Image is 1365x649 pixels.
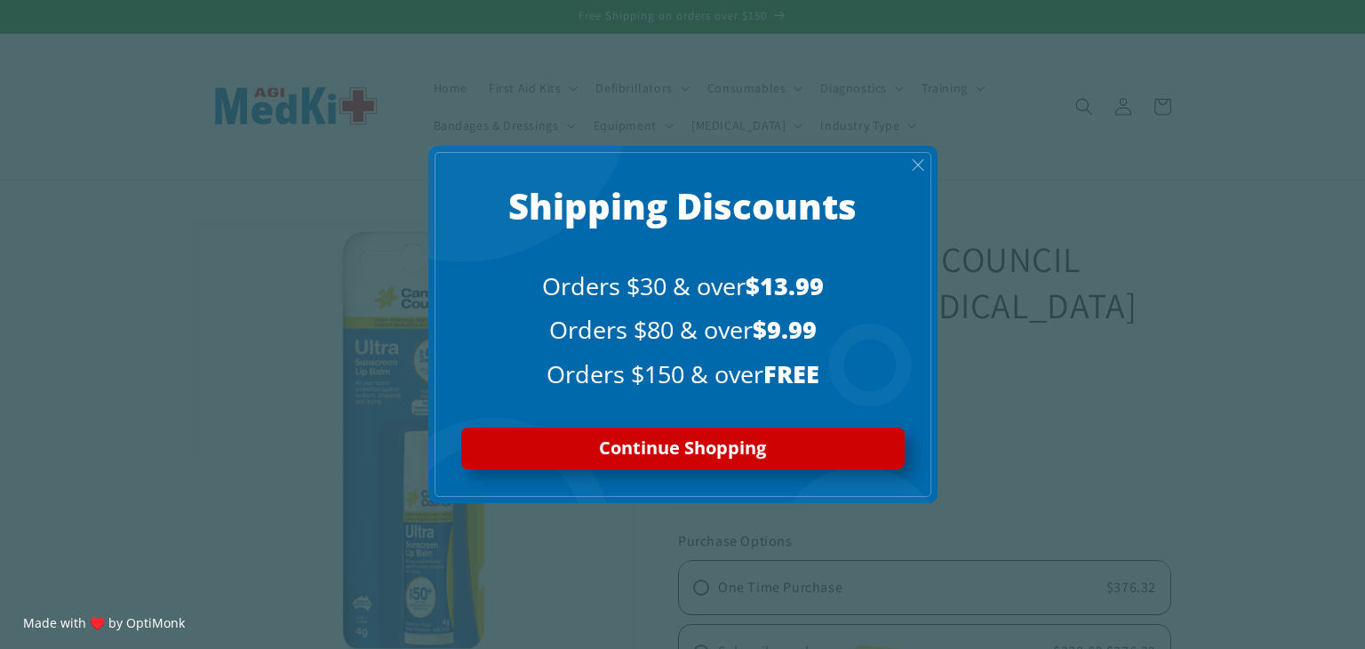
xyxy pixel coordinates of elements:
span: Continue Shopping [599,436,766,460]
span: $13.99 [746,269,824,302]
span: Orders $30 & over [542,269,746,302]
a: Made with ♥️ by OptiMonk [23,614,185,631]
span: Orders $80 & over [549,313,753,346]
span: FREE [763,357,819,390]
span: $9.99 [753,313,817,346]
span: Shipping Discounts [508,181,857,230]
span: X [911,155,925,175]
span: Orders $150 & over [547,357,763,390]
